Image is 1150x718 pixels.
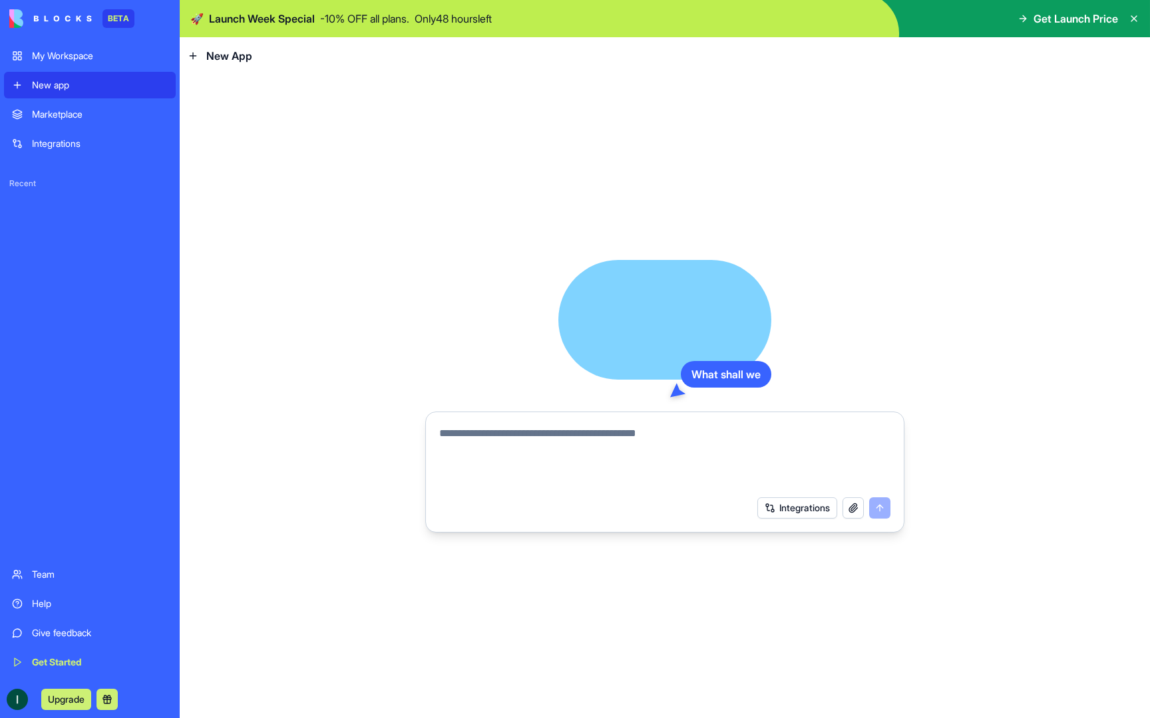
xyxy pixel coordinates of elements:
a: Marketplace [4,101,176,128]
p: Only 48 hours left [415,11,492,27]
img: logo [9,9,92,28]
div: Marketplace [32,108,168,121]
a: Team [4,561,176,588]
a: Help [4,590,176,617]
div: What shall we [681,361,771,388]
div: New app [32,78,168,92]
div: Help [32,597,168,610]
div: Integrations [32,137,168,150]
span: Launch Week Special [209,11,315,27]
span: New App [206,48,252,64]
a: New app [4,72,176,98]
div: BETA [102,9,134,28]
a: Integrations [4,130,176,157]
div: My Workspace [32,49,168,62]
span: Get Launch Price [1034,11,1118,27]
span: 🚀 [190,11,204,27]
div: Give feedback [32,626,168,640]
img: ACg8ocJV2uMIiKnsqtfIFcmlntBBTSD6Na7rqddrW4D6uKzvx_hEKw=s96-c [7,689,28,710]
div: Get Started [32,656,168,669]
a: Give feedback [4,620,176,646]
a: BETA [9,9,134,28]
a: My Workspace [4,43,176,69]
button: Integrations [757,497,837,519]
div: Team [32,568,168,581]
p: - 10 % OFF all plans. [320,11,409,27]
button: Upgrade [41,689,91,710]
a: Get Started [4,649,176,675]
a: Upgrade [41,692,91,705]
span: Recent [4,178,176,189]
